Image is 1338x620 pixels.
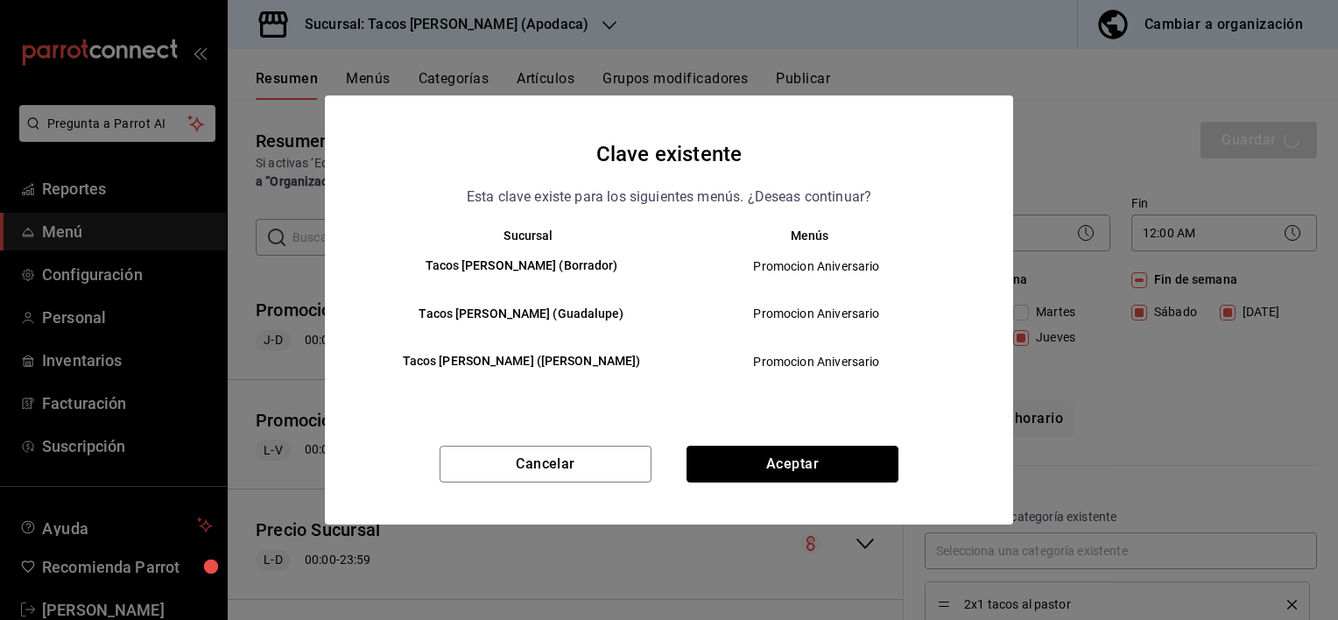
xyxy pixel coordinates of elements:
button: Cancelar [440,446,651,483]
p: Esta clave existe para los siguientes menús. ¿Deseas continuar? [467,186,871,208]
span: Promocion Aniversario [684,353,949,370]
h6: Tacos [PERSON_NAME] (Borrador) [388,257,655,276]
h6: Tacos [PERSON_NAME] ([PERSON_NAME]) [388,352,655,371]
th: Menús [669,229,978,243]
span: Promocion Aniversario [684,305,949,322]
button: Aceptar [687,446,898,483]
th: Sucursal [360,229,669,243]
h6: Tacos [PERSON_NAME] (Guadalupe) [388,305,655,324]
span: Promocion Aniversario [684,257,949,275]
h4: Clave existente [596,137,742,171]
